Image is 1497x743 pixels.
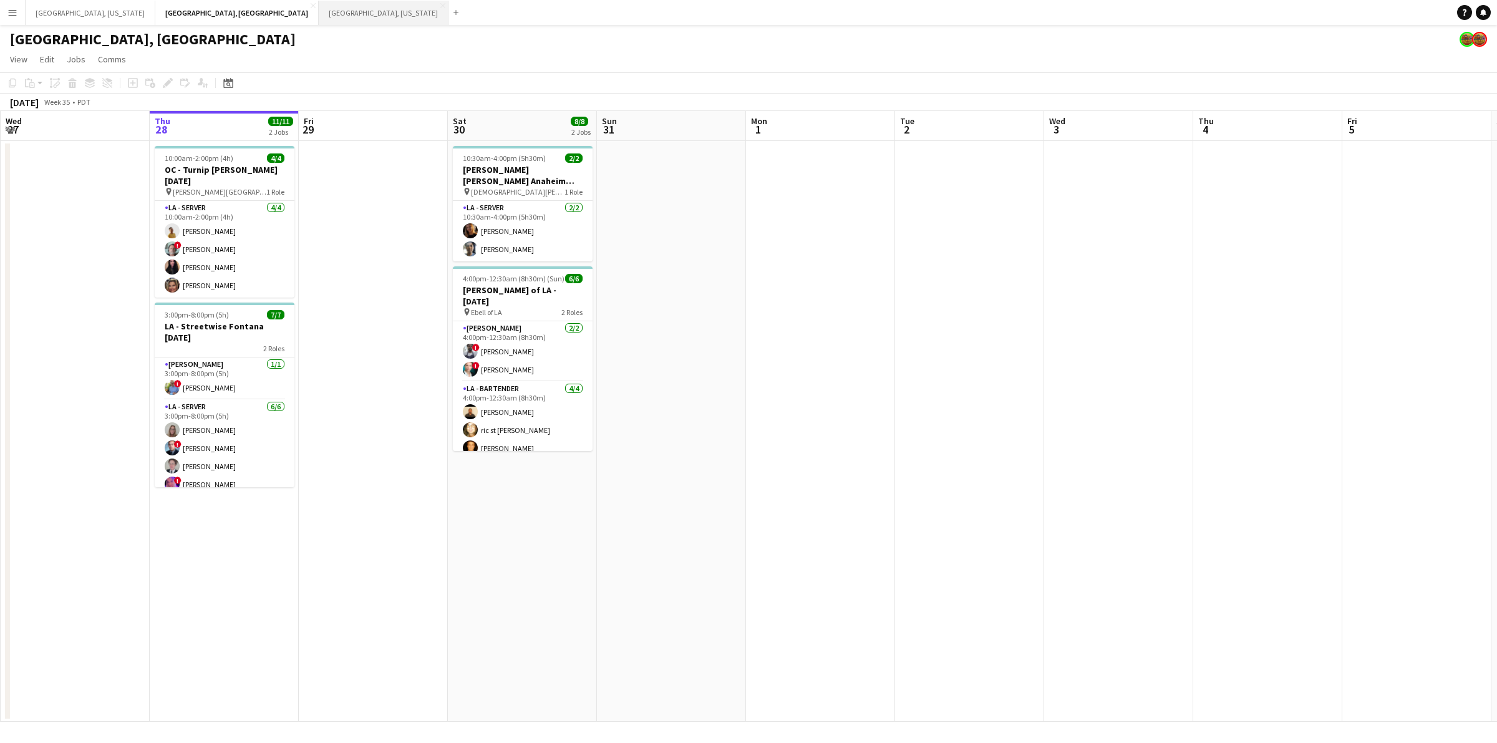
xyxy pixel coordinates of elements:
[1472,32,1487,47] app-user-avatar: Rollin Hero
[5,51,32,67] a: View
[749,122,767,137] span: 1
[1460,32,1475,47] app-user-avatar: Rollin Hero
[155,201,294,298] app-card-role: LA - Server4/410:00am-2:00pm (4h)[PERSON_NAME]![PERSON_NAME][PERSON_NAME][PERSON_NAME]
[453,284,593,307] h3: [PERSON_NAME] of LA - [DATE]
[898,122,914,137] span: 2
[453,201,593,261] app-card-role: LA - Server2/210:30am-4:00pm (5h30m)[PERSON_NAME][PERSON_NAME]
[41,97,72,107] span: Week 35
[451,122,467,137] span: 30
[155,115,170,127] span: Thu
[155,400,294,533] app-card-role: LA - Server6/63:00pm-8:00pm (5h)[PERSON_NAME]![PERSON_NAME][PERSON_NAME]![PERSON_NAME]
[155,321,294,343] h3: LA - Streetwise Fontana [DATE]
[453,266,593,451] app-job-card: 4:00pm-12:30am (8h30m) (Sun)6/6[PERSON_NAME] of LA - [DATE] Ebell of LA2 Roles[PERSON_NAME]2/24:0...
[751,115,767,127] span: Mon
[561,308,583,317] span: 2 Roles
[268,117,293,126] span: 11/11
[472,344,480,351] span: !
[174,477,182,484] span: !
[1049,115,1065,127] span: Wed
[600,122,617,137] span: 31
[155,357,294,400] app-card-role: [PERSON_NAME]1/13:00pm-8:00pm (5h)![PERSON_NAME]
[267,153,284,163] span: 4/4
[1347,115,1357,127] span: Fri
[10,54,27,65] span: View
[471,187,564,197] span: [DEMOGRAPHIC_DATA][PERSON_NAME]
[173,187,266,197] span: [PERSON_NAME][GEOGRAPHIC_DATA]
[10,30,296,49] h1: [GEOGRAPHIC_DATA], [GEOGRAPHIC_DATA]
[900,115,914,127] span: Tue
[463,274,564,283] span: 4:00pm-12:30am (8h30m) (Sun)
[564,187,583,197] span: 1 Role
[267,310,284,319] span: 7/7
[10,96,39,109] div: [DATE]
[174,440,182,448] span: !
[62,51,90,67] a: Jobs
[67,54,85,65] span: Jobs
[565,274,583,283] span: 6/6
[565,153,583,163] span: 2/2
[304,115,314,127] span: Fri
[1198,115,1214,127] span: Thu
[1345,122,1357,137] span: 5
[571,117,588,126] span: 8/8
[26,1,155,25] button: [GEOGRAPHIC_DATA], [US_STATE]
[266,187,284,197] span: 1 Role
[40,54,54,65] span: Edit
[165,310,229,319] span: 3:00pm-8:00pm (5h)
[453,115,467,127] span: Sat
[165,153,233,163] span: 10:00am-2:00pm (4h)
[453,382,593,478] app-card-role: LA - Bartender4/44:00pm-12:30am (8h30m)[PERSON_NAME]ric st [PERSON_NAME][PERSON_NAME]
[453,146,593,261] app-job-card: 10:30am-4:00pm (5h30m)2/2[PERSON_NAME] [PERSON_NAME] Anaheim [DATE] [DEMOGRAPHIC_DATA][PERSON_NAM...
[153,122,170,137] span: 28
[6,115,22,127] span: Wed
[77,97,90,107] div: PDT
[571,127,591,137] div: 2 Jobs
[602,115,617,127] span: Sun
[263,344,284,353] span: 2 Roles
[319,1,448,25] button: [GEOGRAPHIC_DATA], [US_STATE]
[471,308,502,317] span: Ebell of LA
[453,321,593,382] app-card-role: [PERSON_NAME]2/24:00pm-12:30am (8h30m)![PERSON_NAME]![PERSON_NAME]
[35,51,59,67] a: Edit
[155,1,319,25] button: [GEOGRAPHIC_DATA], [GEOGRAPHIC_DATA]
[4,122,22,137] span: 27
[155,146,294,298] app-job-card: 10:00am-2:00pm (4h)4/4OC - Turnip [PERSON_NAME] [DATE] [PERSON_NAME][GEOGRAPHIC_DATA]1 RoleLA - S...
[1047,122,1065,137] span: 3
[155,303,294,487] app-job-card: 3:00pm-8:00pm (5h)7/7LA - Streetwise Fontana [DATE]2 Roles[PERSON_NAME]1/13:00pm-8:00pm (5h)![PER...
[93,51,131,67] a: Comms
[174,241,182,249] span: !
[155,164,294,187] h3: OC - Turnip [PERSON_NAME] [DATE]
[174,380,182,387] span: !
[302,122,314,137] span: 29
[98,54,126,65] span: Comms
[472,362,480,369] span: !
[269,127,293,137] div: 2 Jobs
[463,153,546,163] span: 10:30am-4:00pm (5h30m)
[453,164,593,187] h3: [PERSON_NAME] [PERSON_NAME] Anaheim [DATE]
[1196,122,1214,137] span: 4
